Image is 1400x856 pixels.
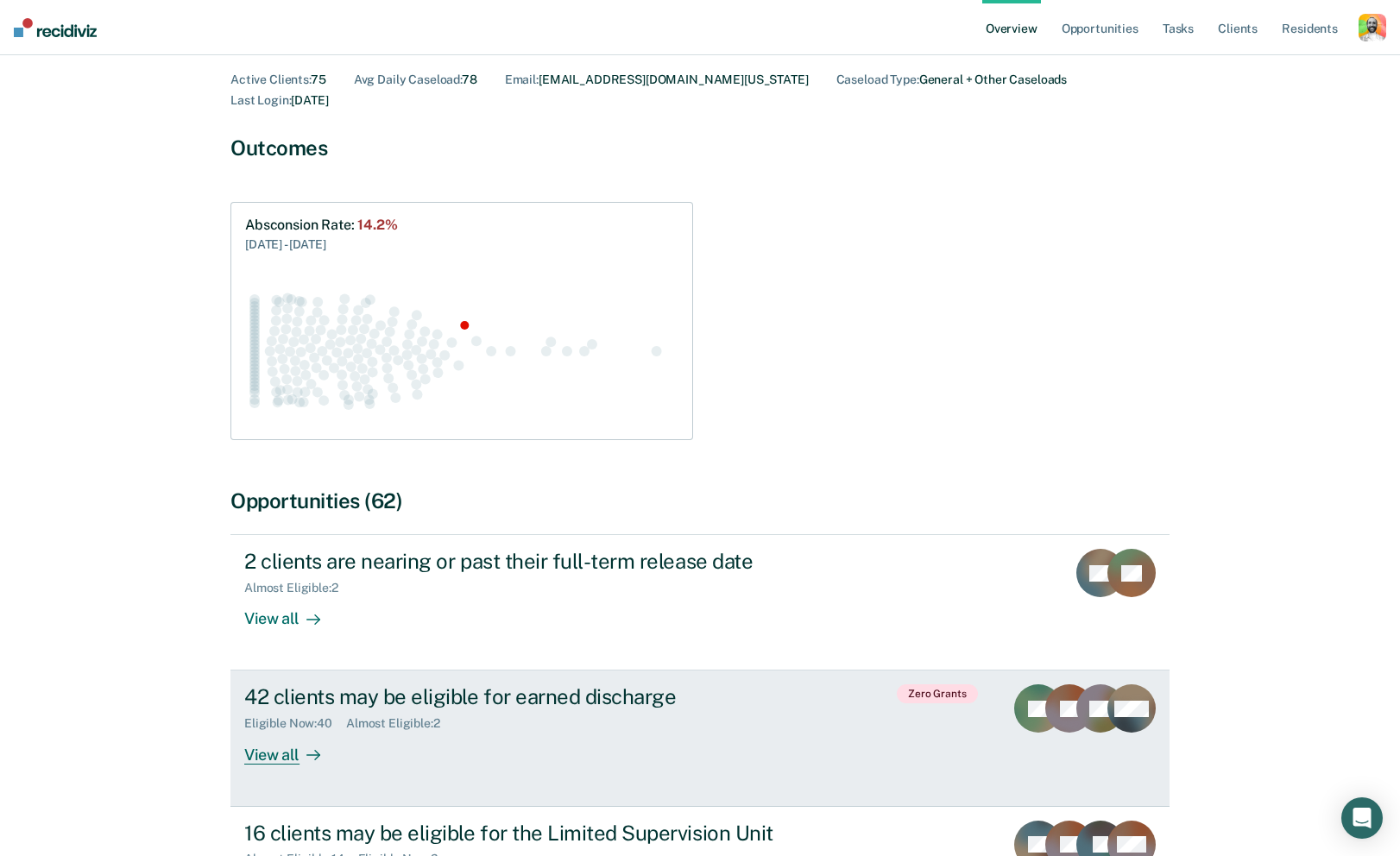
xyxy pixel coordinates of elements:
[230,670,1170,806] a: 42 clients may be eligible for earned dischargeEligible Now:40Almost Eligible:2View all Zero Grants
[354,72,462,86] span: Avg Daily Caseload :
[354,72,477,87] div: 78
[505,72,809,87] div: [EMAIL_ADDRESS][DOMAIN_NAME][US_STATE]
[836,72,919,86] span: Caseload Type :
[230,202,693,440] a: Absconsion Rate:14.2%[DATE] - [DATE]Swarm plot of all absconsion rates in the state for NOT_SEX_O...
[245,217,398,233] div: Absconsion Rate :
[230,488,1170,513] div: Opportunities (62)
[244,731,341,765] div: View all
[230,93,329,108] div: [DATE]
[244,684,850,709] div: 42 clients may be eligible for earned discharge
[244,549,850,574] div: 2 clients are nearing or past their full-term release date
[244,716,346,731] div: Eligible Now : 40
[230,93,291,107] span: Last Login :
[14,18,97,37] img: Recidiviz
[230,135,1170,160] div: Outcomes
[244,821,850,846] div: 16 clients may be eligible for the Limited Supervision Unit
[245,233,398,254] div: [DATE] - [DATE]
[1341,797,1383,839] div: Open Intercom Messenger
[245,274,678,426] div: Swarm plot of all absconsion rates in the state for NOT_SEX_OFFENSE caseloads, highlighting value...
[230,534,1170,670] a: 2 clients are nearing or past their full-term release dateAlmost Eligible:2View all
[346,716,454,731] div: Almost Eligible : 2
[357,217,397,233] span: 14.2%
[230,72,326,87] div: 75
[836,72,1068,87] div: General + Other Caseloads
[230,72,311,86] span: Active Clients :
[244,595,341,629] div: View all
[244,581,352,595] div: Almost Eligible : 2
[505,72,539,86] span: Email :
[897,684,978,703] span: Zero Grants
